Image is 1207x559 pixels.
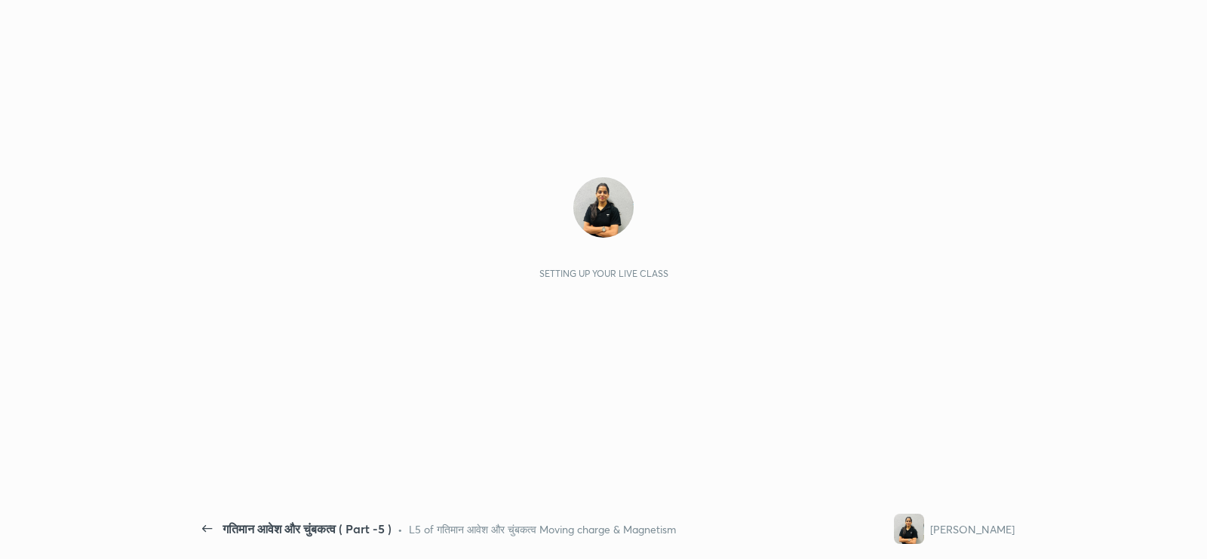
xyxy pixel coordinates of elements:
[894,514,924,544] img: 328e836ca9b34a41ab6820f4758145ba.jpg
[398,521,403,537] div: •
[539,268,668,279] div: Setting up your live class
[223,520,392,538] div: गतिमान आवेश और चुंबकत्व ( Part -5 )
[930,521,1015,537] div: [PERSON_NAME]
[409,521,676,537] div: L5 of गतिमान आवेश और चुंबकत्व Moving charge & Magnetism
[573,177,634,238] img: 328e836ca9b34a41ab6820f4758145ba.jpg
